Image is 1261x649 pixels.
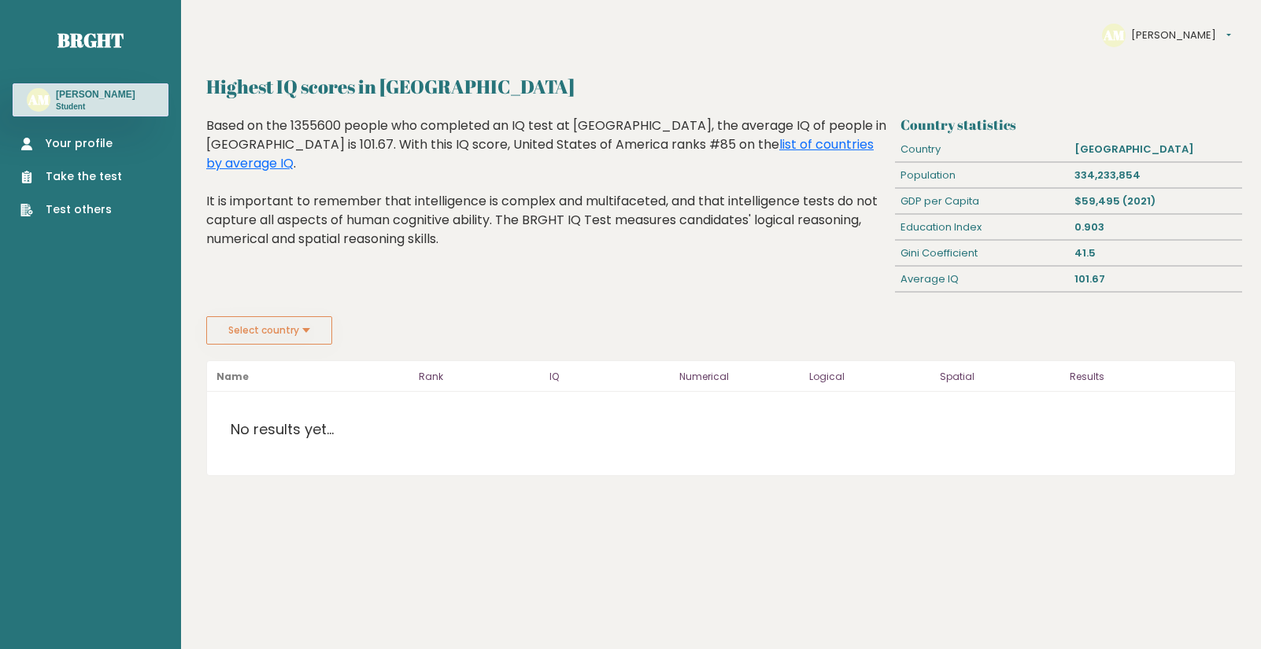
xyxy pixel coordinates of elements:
p: No results yet... [207,392,357,467]
p: IQ [549,367,670,386]
div: Based on the 1355600 people who completed an IQ test at [GEOGRAPHIC_DATA], the average IQ of peop... [206,116,889,272]
div: 0.903 [1068,215,1242,240]
h3: Country statistics [900,116,1236,133]
div: 101.67 [1068,267,1242,292]
div: Education Index [895,215,1069,240]
div: GDP per Capita [895,189,1069,214]
div: Population [895,163,1069,188]
p: Numerical [679,367,800,386]
div: Country [895,137,1069,162]
a: Test others [20,201,122,218]
h3: [PERSON_NAME] [56,88,135,101]
div: 334,233,854 [1068,163,1242,188]
text: AM [1103,26,1125,44]
div: Average IQ [895,267,1069,292]
p: Results [1070,367,1226,386]
p: Spatial [940,367,1060,386]
div: Gini Coefficient [895,241,1069,266]
div: 41.5 [1068,241,1242,266]
text: AM [28,90,50,109]
a: Take the test [20,168,122,185]
button: [PERSON_NAME] [1131,28,1231,43]
a: Your profile [20,135,122,152]
a: list of countries by average IQ [206,135,874,172]
b: Name [216,370,249,383]
button: Select country [206,316,332,345]
p: Rank [419,367,539,386]
div: $59,495 (2021) [1068,189,1242,214]
a: Brght [57,28,124,53]
p: Student [56,101,135,112]
p: Logical [809,367,930,386]
div: [GEOGRAPHIC_DATA] [1068,137,1242,162]
h2: Highest IQ scores in [GEOGRAPHIC_DATA] [206,72,1236,101]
